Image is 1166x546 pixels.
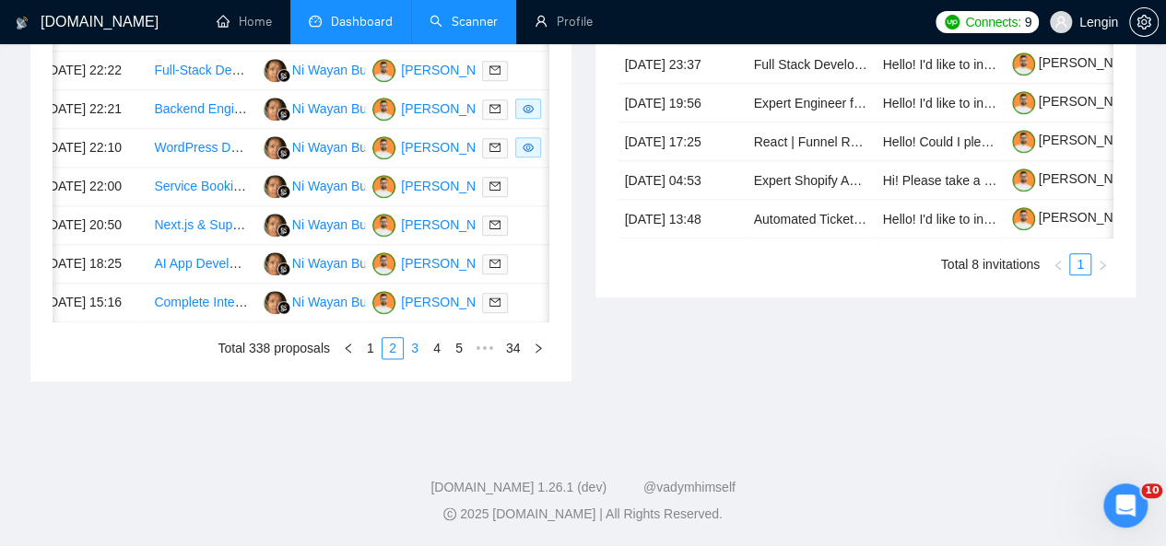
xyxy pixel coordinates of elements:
a: NWNi Wayan Budiarti [264,216,395,231]
span: user [1054,16,1067,29]
a: [DOMAIN_NAME] 1.26.1 (dev) [430,480,607,494]
td: Expert Shopify App Developer Needed to Fix Theme Extension Rendering Bug (React/Node.js) [747,161,876,200]
img: NW [264,291,287,314]
a: 4 [427,338,447,358]
a: Full Stack Developer ( Laravel+Vue) [754,57,961,72]
div: [PERSON_NAME] [401,292,507,312]
button: right [527,337,549,359]
a: React | Funnel Recreation [754,134,903,149]
div: Ni Wayan Budiarti [292,253,395,273]
td: AI App Development Engineer Needed for Next.js Project [147,245,255,284]
li: 1 [1069,253,1091,275]
img: gigradar-bm.png [277,224,290,237]
div: Ni Wayan Budiarti [292,60,395,80]
td: Next.js & Supabase Developer for Hotel and Restaurant Management System [147,206,255,245]
li: 34 [500,337,527,359]
td: [DATE] 22:00 [38,168,147,206]
img: c1NLmzrk-0pBZjOo1nLSJnOz0itNHKTdmMHAt8VIsLFzaWqqsJDJtcFyV3OYvrqgu3 [1012,52,1035,76]
img: gigradar-bm.png [277,185,290,198]
div: [PERSON_NAME] [401,99,507,119]
button: left [1047,253,1069,275]
a: TM[PERSON_NAME] [372,178,507,192]
a: Complete Intercity Bus Booking Platform Development [154,295,465,309]
iframe: Intercom live chat [1103,483,1148,528]
td: Full Stack Developer ( Laravel+Vue) [747,45,876,84]
a: TM[PERSON_NAME] [372,255,507,270]
li: Total 8 invitations [941,253,1040,275]
img: TM [372,59,395,82]
a: NWNi Wayan Budiarti [264,255,395,270]
li: 3 [404,337,426,359]
li: Previous Page [1047,253,1069,275]
td: [DATE] 18:25 [38,245,147,284]
td: [DATE] 19:56 [618,84,747,122]
div: [PERSON_NAME] [401,176,507,196]
a: Full-Stack Developer Needed for Healthcare/Fitness MVP [154,63,484,77]
td: WordPress Developer Needed for HIPAA-Compliant Mental Health Practice Site [147,129,255,168]
a: [PERSON_NAME] [1012,94,1145,109]
a: TM[PERSON_NAME] [372,294,507,308]
img: upwork-logo.png [945,15,960,29]
img: logo [16,8,29,38]
td: [DATE] 23:37 [618,45,747,84]
img: TM [372,136,395,159]
span: mail [489,258,501,269]
td: React | Funnel Recreation [747,122,876,161]
span: mail [489,142,501,153]
a: NWNi Wayan Budiarti [264,294,395,308]
span: copyright [443,507,456,520]
img: TM [372,291,395,314]
img: TM [372,252,395,275]
span: left [1053,260,1064,271]
span: Dashboard [331,14,393,29]
button: left [337,337,359,359]
div: Ni Wayan Budiarti [292,137,395,157]
td: [DATE] 22:21 [38,90,147,129]
td: [DATE] 20:50 [38,206,147,245]
a: TM[PERSON_NAME] [372,139,507,154]
img: NW [264,59,287,82]
img: c1NLmzrk-0pBZjOo1nLSJnOz0itNHKTdmMHAt8VIsLFzaWqqsJDJtcFyV3OYvrqgu3 [1012,207,1035,230]
span: 9 [1024,12,1031,32]
a: NWNi Wayan Budiarti [264,139,395,154]
a: TM[PERSON_NAME] [372,100,507,115]
td: [DATE] 13:48 [618,200,747,238]
span: eye [523,103,534,114]
td: Service Booking Platform [147,168,255,206]
td: Backend Engineer for AI Calorie and Macro Tracker Development [147,90,255,129]
li: 2 [382,337,404,359]
a: 1 [1070,254,1090,274]
span: eye [523,142,534,153]
a: WordPress Developer Needed for HIPAA-Compliant Mental Health Practice Site [154,140,610,155]
a: userProfile [535,14,593,29]
li: Next Page [527,337,549,359]
img: gigradar-bm.png [277,108,290,121]
a: NWNi Wayan Budiarti [264,100,395,115]
a: Backend Engineer for AI Calorie and Macro Tracker Development [154,101,528,116]
div: [PERSON_NAME] [401,137,507,157]
a: AI App Development Engineer Needed for Next.js Project [154,256,481,271]
img: c1NLmzrk-0pBZjOo1nLSJnOz0itNHKTdmMHAt8VIsLFzaWqqsJDJtcFyV3OYvrqgu3 [1012,91,1035,114]
li: 1 [359,337,382,359]
div: [PERSON_NAME] [401,253,507,273]
button: right [1091,253,1113,275]
a: @vadymhimself [643,480,736,494]
button: setting [1129,7,1159,37]
a: Expert Engineer for Low-Latency Parsing [754,96,989,110]
span: Connects: [965,12,1020,32]
span: mail [489,64,501,76]
span: right [1097,260,1108,271]
img: NW [264,214,287,237]
img: TM [372,214,395,237]
span: ••• [470,337,500,359]
a: 1 [360,338,381,358]
a: 5 [449,338,469,358]
div: Ni Wayan Budiarti [292,292,395,312]
a: Service Booking Platform [154,179,299,193]
span: right [533,343,544,354]
a: Next.js & Supabase Developer for Hotel and Restaurant Management System [154,217,599,232]
div: Ni Wayan Budiarti [292,99,395,119]
div: Ni Wayan Budiarti [292,176,395,196]
a: 34 [501,338,526,358]
td: [DATE] 22:22 [38,52,147,90]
